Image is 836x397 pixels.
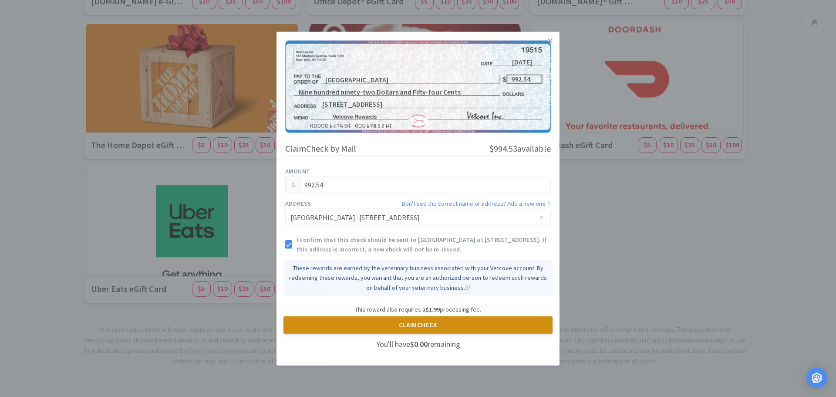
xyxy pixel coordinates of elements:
button: ClaimCheck [283,316,553,334]
span: I confirm that this check should be sent to [GEOGRAPHIC_DATA] at [STREET_ADDRESS]. If this addres... [297,234,551,254]
a: Don't see the correct name or address? Add a new one [402,199,551,208]
h3: available [489,142,551,156]
div: IMPERIAL ANIMAL HOSPITAL · 6227 US HIGHWAY 61 67 IMPERIAL, MO 63052 [290,209,420,225]
p: [GEOGRAPHIC_DATA] [325,75,388,86]
div: Open Intercom Messenger [806,367,827,388]
label: Amount [285,166,310,176]
p: This reward also requires a processing fee. [283,305,553,316]
p: You'll have remaining [283,334,553,351]
label: Address [285,199,311,208]
img: vc_blankcheck.png [285,40,551,133]
h3: Claim Check by Mail [285,142,356,156]
p: 992.54 [511,74,530,85]
p: [STREET_ADDRESS] [322,99,382,110]
span: $994.53 [489,143,517,154]
p: Nine hundred ninety-two Dollars and Fifty-four Cents [299,86,461,98]
div: These rewards are earned by the veterinary business associated with your Vetcove account. By rede... [287,263,549,292]
p: [DATE] [512,56,532,68]
span: $1.99 [425,305,440,313]
span: $0.00 [410,339,428,349]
